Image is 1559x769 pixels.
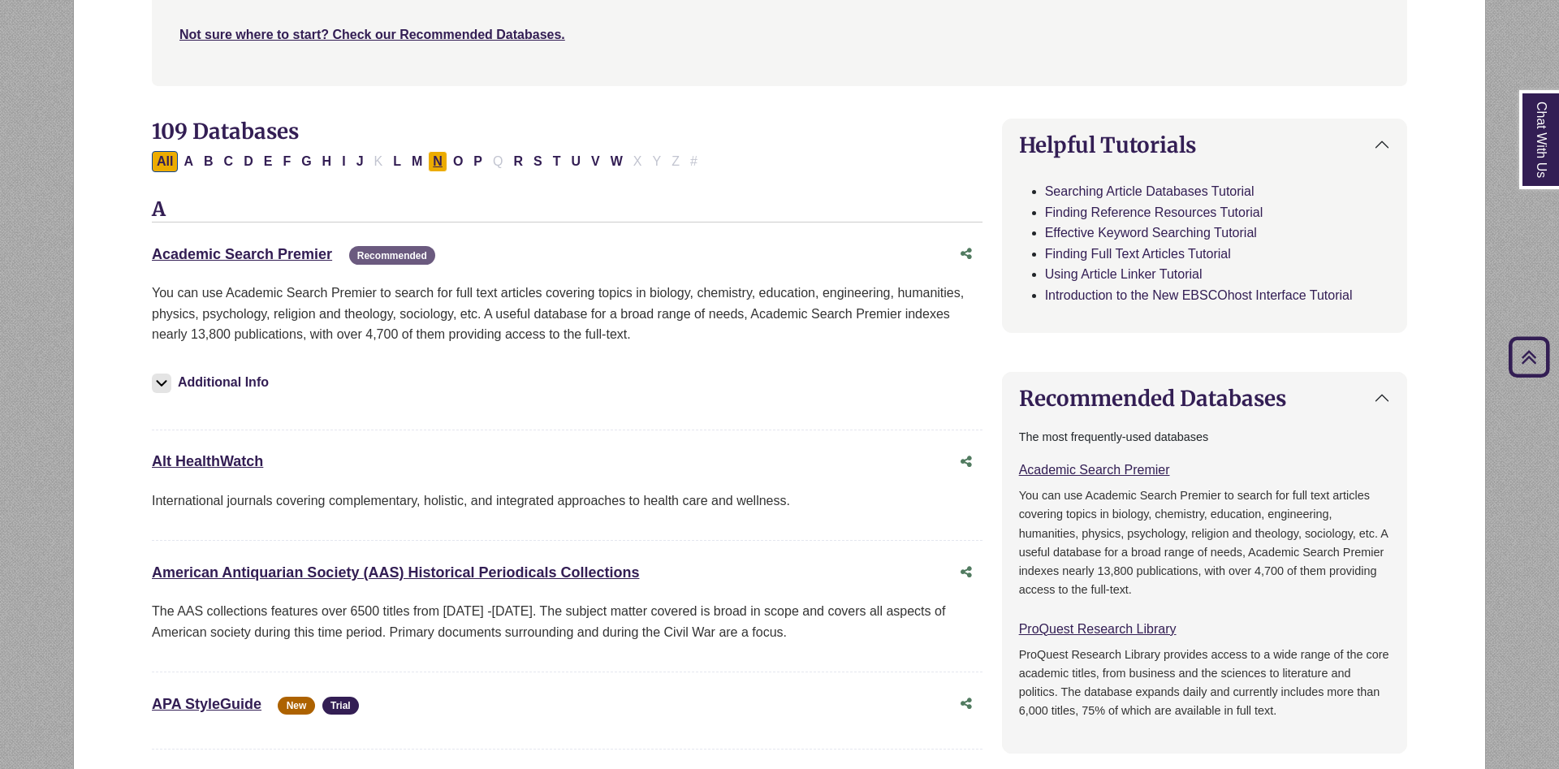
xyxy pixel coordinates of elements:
[1045,184,1255,198] a: Searching Article Databases Tutorial
[586,151,605,172] button: Filter Results V
[349,246,435,265] span: Recommended
[152,490,982,512] p: International journals covering complementary, holistic, and integrated approaches to health care...
[152,564,640,581] a: American Antiquarian Society (AAS) Historical Periodicals Collections
[1045,226,1257,240] a: Effective Keyword Searching Tutorial
[1019,428,1390,447] p: The most frequently-used databases
[152,371,274,394] button: Additional Info
[1019,622,1177,636] a: ProQuest Research Library
[1019,646,1390,720] p: ProQuest Research Library provides access to a wide range of the core academic titles, from busin...
[1003,119,1406,171] button: Helpful Tutorials
[152,453,263,469] a: Alt HealthWatch
[296,151,316,172] button: Filter Results G
[337,151,350,172] button: Filter Results I
[1003,373,1406,424] button: Recommended Databases
[448,151,468,172] button: Filter Results O
[1019,486,1390,598] p: You can use Academic Search Premier to search for full text articles covering topics in biology, ...
[152,246,332,262] a: Academic Search Premier
[322,697,359,715] span: Trial
[239,151,258,172] button: Filter Results D
[529,151,547,172] button: Filter Results S
[407,151,427,172] button: Filter Results M
[1045,205,1263,219] a: Finding Reference Resources Tutorial
[950,447,982,477] button: Share this database
[219,151,239,172] button: Filter Results C
[428,151,447,172] button: Filter Results N
[179,151,198,172] button: Filter Results A
[278,151,296,172] button: Filter Results F
[152,601,982,642] p: The AAS collections features over 6500 titles from [DATE] -[DATE]. The subject matter covered is ...
[152,198,982,222] h3: A
[152,153,704,167] div: Alpha-list to filter by first letter of database name
[1019,463,1170,477] a: Academic Search Premier
[1045,267,1203,281] a: Using Article Linker Tutorial
[950,557,982,588] button: Share this database
[469,151,487,172] button: Filter Results P
[1045,247,1231,261] a: Finding Full Text Articles Tutorial
[1045,288,1353,302] a: Introduction to the New EBSCOhost Interface Tutorial
[352,151,369,172] button: Filter Results J
[606,151,628,172] button: Filter Results W
[152,118,299,145] span: 109 Databases
[179,28,565,41] a: Not sure where to start? Check our Recommended Databases.
[388,151,406,172] button: Filter Results L
[508,151,528,172] button: Filter Results R
[152,151,178,172] button: All
[199,151,218,172] button: Filter Results B
[152,696,261,712] a: APA StyleGuide
[950,689,982,719] button: Share this database
[548,151,566,172] button: Filter Results T
[259,151,278,172] button: Filter Results E
[950,239,982,270] button: Share this database
[152,283,982,345] p: You can use Academic Search Premier to search for full text articles covering topics in biology, ...
[1503,346,1555,368] a: Back to Top
[566,151,585,172] button: Filter Results U
[278,697,314,715] span: New
[317,151,337,172] button: Filter Results H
